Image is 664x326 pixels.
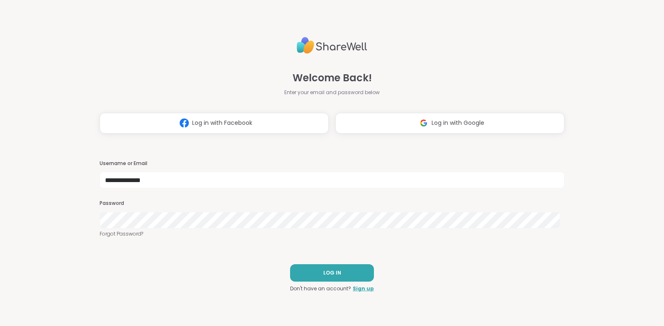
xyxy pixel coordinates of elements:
[293,71,372,85] span: Welcome Back!
[416,115,432,131] img: ShareWell Logomark
[323,269,341,277] span: LOG IN
[100,113,329,134] button: Log in with Facebook
[290,264,374,282] button: LOG IN
[284,89,380,96] span: Enter your email and password below
[100,200,564,207] h3: Password
[100,230,564,238] a: Forgot Password?
[297,34,367,57] img: ShareWell Logo
[192,119,252,127] span: Log in with Facebook
[176,115,192,131] img: ShareWell Logomark
[100,160,564,167] h3: Username or Email
[290,285,351,292] span: Don't have an account?
[432,119,484,127] span: Log in with Google
[335,113,564,134] button: Log in with Google
[353,285,374,292] a: Sign up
